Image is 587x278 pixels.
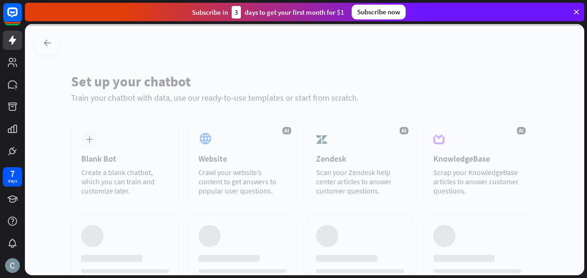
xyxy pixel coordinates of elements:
div: Subscribe in days to get your first month for $1 [192,6,344,18]
div: days [8,178,17,184]
a: 7 days [3,167,22,187]
div: 3 [232,6,241,18]
div: 7 [10,169,15,178]
div: Subscribe now [352,5,406,19]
